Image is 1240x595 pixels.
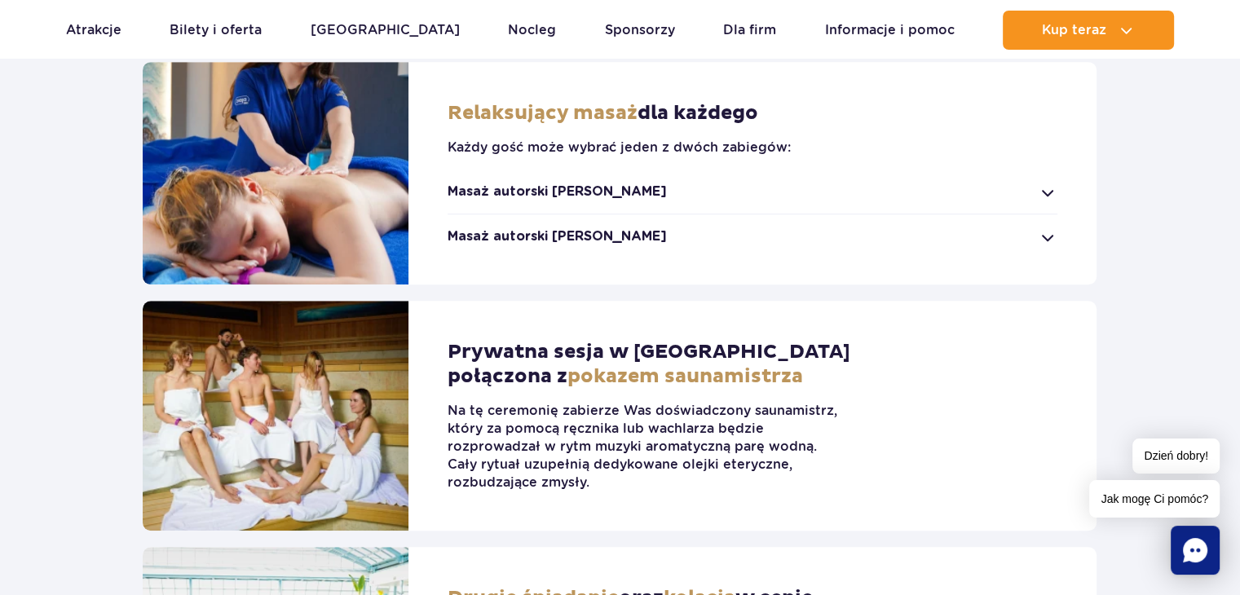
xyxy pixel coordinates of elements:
[311,11,460,50] a: [GEOGRAPHIC_DATA]
[143,62,408,284] img: Masaż
[143,301,408,531] img: Sauna
[825,11,955,50] a: Informacje i pomoc
[170,11,262,50] a: Bilety i oferta
[448,101,638,126] span: Relaksujący masaż
[448,340,858,389] h2: Prywatna sesja w [GEOGRAPHIC_DATA] połączona z
[1003,11,1174,50] button: Kup teraz
[66,11,121,50] a: Atrakcje
[448,139,1057,156] p: Każdy gość może wybrać jeden z dwóch zabiegów:
[448,402,844,491] p: Na tę ceremonię zabierze Was doświadczony saunamistrz, który za pomocą ręcznika lub wachlarza będ...
[448,101,1057,126] h2: dla każdego
[448,183,667,201] strong: Masaż autorski [PERSON_NAME]
[605,11,675,50] a: Sponsorzy
[1171,526,1220,575] div: Chat
[1132,439,1220,474] span: Dzień dobry!
[567,364,803,389] span: pokazem saunamistrza
[448,227,667,245] strong: Masaż autorski [PERSON_NAME]
[1089,480,1220,518] span: Jak mogę Ci pomóc?
[723,11,776,50] a: Dla firm
[1042,23,1106,37] span: Kup teraz
[508,11,556,50] a: Nocleg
